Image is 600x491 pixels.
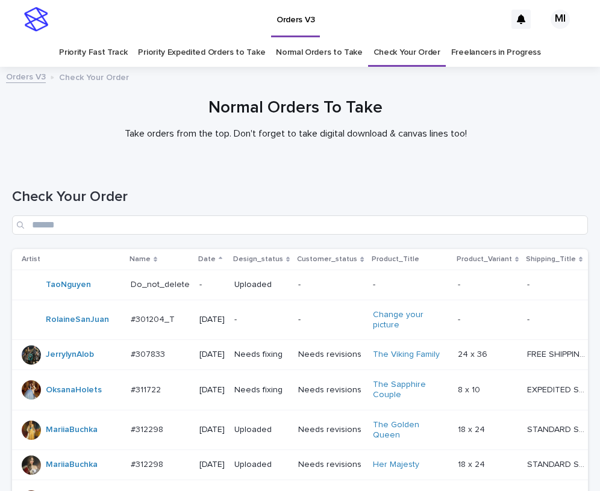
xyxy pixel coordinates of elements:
[527,457,589,470] p: STANDARD SHIPPING - Up to 4 weeks
[234,350,289,360] p: Needs fixing
[373,310,448,330] a: Change your picture
[298,460,363,470] p: Needs revisions
[198,253,216,266] p: Date
[458,312,463,325] p: -
[297,253,357,266] p: Customer_status
[373,380,448,400] a: The Sapphire Couple
[130,253,151,266] p: Name
[527,383,589,395] p: EXPEDITED SHIPPING - preview in 1 business day; delivery up to 5 business days after your approval.
[199,385,225,395] p: [DATE]
[131,312,177,325] p: #301204_T
[138,39,265,67] a: Priority Expedited Orders to Take
[527,312,532,325] p: -
[373,280,448,290] p: -
[276,39,363,67] a: Normal Orders to Take
[46,460,98,470] a: MariiaBuchka
[298,425,363,435] p: Needs revisions
[131,457,166,470] p: #312298
[199,315,225,325] p: [DATE]
[199,350,225,360] p: [DATE]
[458,457,487,470] p: 18 x 24
[527,277,532,290] p: -
[12,98,579,119] h1: Normal Orders To Take
[373,420,448,440] a: The Golden Queen
[12,215,588,235] input: Search
[551,10,570,29] div: MI
[373,350,440,360] a: The Viking Family
[234,385,289,395] p: Needs fixing
[527,347,589,360] p: FREE SHIPPING - preview in 1-2 business days, after your approval delivery will take 5-10 b.d., l...
[24,7,48,31] img: stacker-logo-s-only.png
[526,253,576,266] p: Shipping_Title
[372,253,419,266] p: Product_Title
[458,277,463,290] p: -
[131,383,163,395] p: #311722
[298,350,363,360] p: Needs revisions
[59,70,129,83] p: Check Your Order
[458,383,483,395] p: 8 x 10
[234,460,289,470] p: Uploaded
[55,128,537,140] p: Take orders from the top. Don't forget to take digital download & canvas lines too!
[457,253,512,266] p: Product_Variant
[458,347,490,360] p: 24 x 36
[12,188,588,206] h1: Check Your Order
[131,277,192,290] p: Do_not_delete
[527,422,589,435] p: STANDARD SHIPPING - Up to 4 weeks
[46,280,91,290] a: TaoNguyen
[199,280,225,290] p: -
[199,425,225,435] p: [DATE]
[46,315,109,325] a: RolaineSanJuan
[234,425,289,435] p: Uploaded
[298,385,363,395] p: Needs revisions
[22,253,40,266] p: Artist
[458,422,487,435] p: 18 x 24
[234,280,289,290] p: Uploaded
[298,315,363,325] p: -
[298,280,363,290] p: -
[199,460,225,470] p: [DATE]
[46,385,102,395] a: OksanaHolets
[6,69,46,83] a: Orders V3
[46,425,98,435] a: MariiaBuchka
[233,253,283,266] p: Design_status
[451,39,541,67] a: Freelancers in Progress
[373,460,419,470] a: Her Majesty
[373,39,440,67] a: Check Your Order
[131,347,167,360] p: #307833
[234,315,289,325] p: -
[131,422,166,435] p: #312298
[46,350,94,360] a: JerrylynAlob
[59,39,127,67] a: Priority Fast Track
